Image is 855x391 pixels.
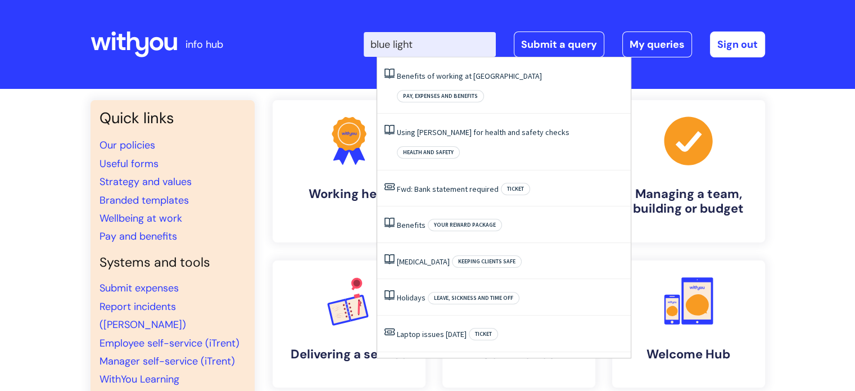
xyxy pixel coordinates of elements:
[501,183,530,195] span: Ticket
[99,354,235,368] a: Manager self-service (iTrent)
[273,100,426,242] a: Working here
[99,109,246,127] h3: Quick links
[364,32,765,57] div: | -
[710,32,765,57] a: Sign out
[612,100,765,242] a: Managing a team, building or budget
[397,329,467,339] a: Laptop issues [DATE]
[397,90,484,102] span: Pay, expenses and benefits
[621,187,756,217] h4: Managing a team, building or budget
[397,220,426,230] a: Benefits
[99,336,239,350] a: Employee self-service (iTrent)
[428,292,519,304] span: Leave, sickness and time off
[99,138,155,152] a: Our policies
[99,372,179,386] a: WithYou Learning
[612,260,765,388] a: Welcome Hub
[397,127,569,137] a: Using [PERSON_NAME] for health and safety checks
[397,71,542,81] a: Benefits of working at [GEOGRAPHIC_DATA]
[99,157,159,170] a: Useful forms
[428,219,502,231] span: Your reward package
[469,328,498,340] span: Ticket
[451,347,586,362] h4: Get involved
[364,32,496,57] input: Search
[282,187,417,201] h4: Working here
[186,35,223,53] p: info hub
[621,347,756,362] h4: Welcome Hub
[99,281,179,295] a: Submit expenses
[99,212,182,225] a: Wellbeing at work
[622,32,692,57] a: My queries
[397,184,499,194] a: Fwd: Bank statement required
[514,32,604,57] a: Submit a query
[99,230,177,243] a: Pay and benefits
[99,194,189,207] a: Branded templates
[397,257,450,267] a: [MEDICAL_DATA]
[99,255,246,271] h4: Systems and tools
[99,175,192,188] a: Strategy and values
[397,293,426,303] a: Holidays
[397,146,460,159] span: Health and safety
[282,347,417,362] h4: Delivering a service
[452,255,522,268] span: Keeping clients safe
[273,260,426,388] a: Delivering a service
[99,300,186,331] a: Report incidents ([PERSON_NAME])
